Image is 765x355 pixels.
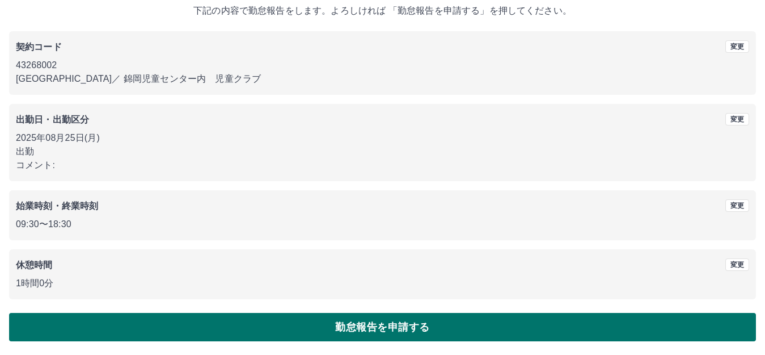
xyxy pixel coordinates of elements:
[16,145,749,158] p: 出勤
[9,313,756,341] button: 勤怠報告を申請する
[16,158,749,172] p: コメント:
[16,115,89,124] b: 出勤日・出勤区分
[16,131,749,145] p: 2025年08月25日(月)
[16,72,749,86] p: [GEOGRAPHIC_DATA] ／ 錦岡児童センター内 児童クラブ
[16,218,749,231] p: 09:30 〜 18:30
[725,40,749,53] button: 変更
[725,258,749,271] button: 変更
[725,199,749,212] button: 変更
[16,277,749,290] p: 1時間0分
[16,201,98,211] b: 始業時刻・終業時刻
[16,59,749,72] p: 43268002
[9,4,756,18] p: 下記の内容で勤怠報告をします。よろしければ 「勤怠報告を申請する」を押してください。
[725,113,749,126] button: 変更
[16,42,62,52] b: 契約コード
[16,260,53,270] b: 休憩時間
